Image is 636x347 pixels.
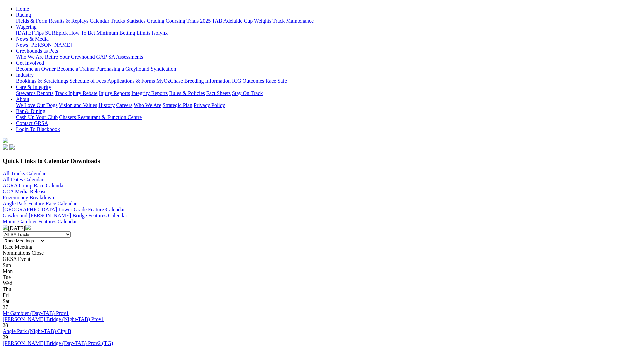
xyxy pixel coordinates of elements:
[16,102,57,108] a: We Love Our Dogs
[16,114,633,120] div: Bar & Dining
[55,90,97,96] a: Track Injury Rebate
[16,54,633,60] div: Greyhounds as Pets
[16,114,58,120] a: Cash Up Your Club
[16,96,29,102] a: About
[59,114,142,120] a: Chasers Restaurant & Function Centre
[16,60,44,66] a: Get Involved
[16,36,49,42] a: News & Media
[3,201,77,206] a: Angle Park Feature Race Calendar
[16,18,633,24] div: Racing
[3,334,8,340] span: 29
[134,102,161,108] a: Who We Are
[98,102,115,108] a: History
[16,42,633,48] div: News & Media
[3,225,8,230] img: chevron-left-pager-white.svg
[152,30,168,36] a: Isolynx
[16,54,44,60] a: Who We Are
[9,144,15,150] img: twitter.svg
[16,72,34,78] a: Industry
[265,78,287,84] a: Race Safe
[3,298,633,304] div: Sat
[69,78,106,84] a: Schedule of Fees
[16,30,44,36] a: [DATE] Tips
[206,90,231,96] a: Fact Sheets
[16,6,29,12] a: Home
[3,328,71,334] a: Angle Park (Night-TAB) City B
[3,262,633,268] div: Sun
[16,108,45,114] a: Bar & Dining
[3,268,633,274] div: Mon
[3,171,46,176] a: All Tracks Calendar
[156,78,183,84] a: MyOzChase
[16,30,633,36] div: Wagering
[3,244,633,250] div: Race Meeting
[57,66,95,72] a: Become a Trainer
[232,90,263,96] a: Stay On Track
[3,286,633,292] div: Thu
[116,102,132,108] a: Careers
[96,30,150,36] a: Minimum Betting Limits
[107,78,155,84] a: Applications & Forms
[163,102,192,108] a: Strategic Plan
[254,18,271,24] a: Weights
[99,90,130,96] a: Injury Reports
[16,24,37,30] a: Wagering
[3,316,104,322] a: [PERSON_NAME] Bridge (Night-TAB) Prov1
[29,42,72,48] a: [PERSON_NAME]
[16,78,633,84] div: Industry
[169,90,205,96] a: Rules & Policies
[3,310,69,316] a: Mt Gambier (Day-TAB) Prov1
[3,274,633,280] div: Tue
[16,90,633,96] div: Care & Integrity
[45,54,95,60] a: Retire Your Greyhound
[3,144,8,150] img: facebook.svg
[3,195,54,200] a: Prizemoney Breakdown
[16,84,51,90] a: Care & Integrity
[16,48,58,54] a: Greyhounds as Pets
[3,304,8,310] span: 27
[3,207,125,212] a: [GEOGRAPHIC_DATA] Lower Grade Feature Calendar
[69,30,95,36] a: How To Bet
[111,18,125,24] a: Tracks
[3,322,8,328] span: 28
[166,18,185,24] a: Coursing
[25,225,31,230] img: chevron-right-pager-white.svg
[16,120,48,126] a: Contact GRSA
[96,54,143,60] a: GAP SA Assessments
[3,219,77,224] a: Mount Gambier Features Calendar
[59,102,97,108] a: Vision and Values
[3,138,8,143] img: logo-grsa-white.png
[49,18,88,24] a: Results & Replays
[232,78,264,84] a: ICG Outcomes
[3,340,113,346] a: [PERSON_NAME] Bridge (Day-TAB) Prov2 (TG)
[16,18,47,24] a: Fields & Form
[90,18,109,24] a: Calendar
[3,280,633,286] div: Wed
[3,157,633,165] h3: Quick Links to Calendar Downloads
[131,90,168,96] a: Integrity Reports
[184,78,231,84] a: Breeding Information
[3,189,47,194] a: GCA Media Release
[126,18,146,24] a: Statistics
[3,177,44,182] a: All Dates Calendar
[16,66,56,72] a: Become an Owner
[147,18,164,24] a: Grading
[45,30,68,36] a: SUREpick
[3,225,633,231] div: [DATE]
[273,18,314,24] a: Track Maintenance
[200,18,253,24] a: 2025 TAB Adelaide Cup
[151,66,176,72] a: Syndication
[3,183,65,188] a: AGRA Group Race Calendar
[3,292,633,298] div: Fri
[3,250,633,256] div: Nominations Close
[3,213,127,218] a: Gawler and [PERSON_NAME] Bridge Features Calendar
[16,12,31,18] a: Racing
[16,90,53,96] a: Stewards Reports
[16,42,28,48] a: News
[16,78,68,84] a: Bookings & Scratchings
[194,102,225,108] a: Privacy Policy
[96,66,149,72] a: Purchasing a Greyhound
[186,18,199,24] a: Trials
[16,66,633,72] div: Get Involved
[3,256,633,262] div: GRSA Event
